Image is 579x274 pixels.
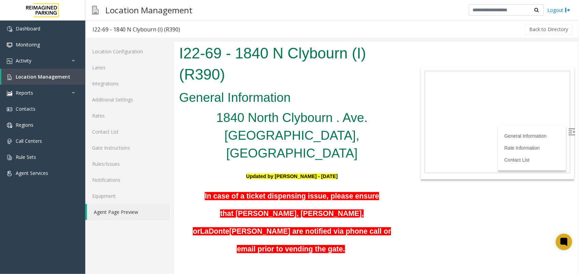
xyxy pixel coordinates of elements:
[55,186,217,211] span: [PERSON_NAME] are notified via phone call or email prior to vending the gate.
[85,140,170,156] a: Gate Instructions
[7,26,12,32] img: 'icon'
[330,104,366,109] a: Rate Information
[16,90,33,96] span: Reports
[92,25,180,34] div: I22-69 - 1840 N Clybourn (I) (R390)
[7,91,12,96] img: 'icon'
[394,87,401,94] img: Open/Close Sidebar Menu
[85,108,170,124] a: Rates
[7,107,12,112] img: 'icon'
[16,154,36,160] span: Rule Sets
[565,6,570,14] img: logout
[85,92,170,108] a: Additional Settings
[5,1,231,43] h1: I22-69 - 1840 N Clybourn (I) (R390)
[42,69,194,119] a: 1840 North Clybourn . Ave. [GEOGRAPHIC_DATA], [GEOGRAPHIC_DATA]
[16,106,35,112] span: Contacts
[26,186,55,194] span: LaDonte
[16,122,33,128] span: Regions
[330,115,356,121] a: Contact List
[7,171,12,176] img: 'icon'
[85,188,170,204] a: Equipment
[102,2,196,18] h3: Location Management
[547,6,570,14] a: Logout
[85,156,170,172] a: Rules/Issues
[16,73,70,80] span: Location Management
[16,25,40,32] span: Dashboard
[1,69,85,85] a: Location Management
[330,92,373,97] a: General Information
[7,123,12,128] img: 'icon'
[7,42,12,48] img: 'icon'
[7,74,12,80] img: 'icon'
[7,139,12,144] img: 'icon'
[85,43,170,59] a: Location Configuration
[72,132,76,137] span: U
[19,150,205,194] span: In case of a ticket dispensing issue, please ensure that [PERSON_NAME], [PERSON_NAME], or
[16,57,31,64] span: Activity
[5,47,231,65] h2: General Information
[7,58,12,64] img: 'icon'
[85,124,170,140] a: Contact List
[76,132,164,137] span: pdated by [PERSON_NAME] - [DATE]
[16,170,48,176] span: Agent Services
[87,204,170,220] a: Agent Page Preview
[85,172,170,188] a: Notifications
[16,41,40,48] span: Monitoring
[85,59,170,76] a: Lanes
[7,155,12,160] img: 'icon'
[92,2,99,18] img: pageIcon
[16,138,42,144] span: Call Centers
[525,24,573,35] button: Back to Directory
[85,76,170,92] a: Integrations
